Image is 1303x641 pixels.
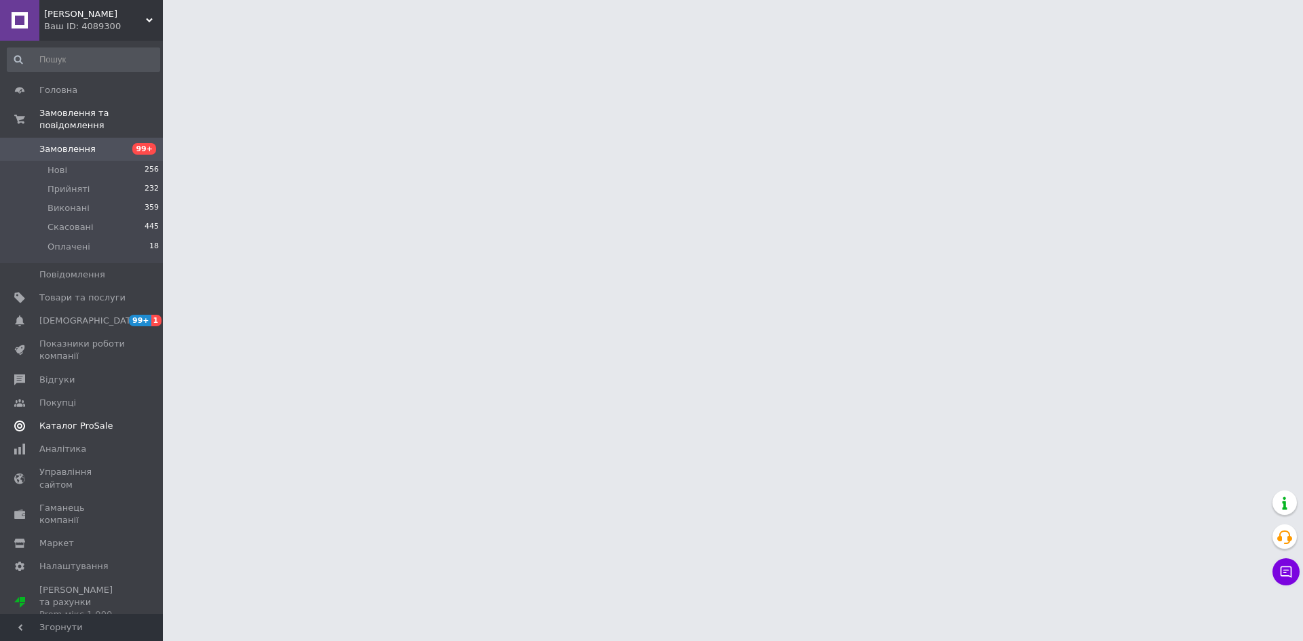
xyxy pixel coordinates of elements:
span: Каталог ProSale [39,420,113,432]
span: 18 [149,241,159,253]
span: Покупці [39,397,76,409]
span: 99+ [129,315,151,326]
input: Пошук [7,47,160,72]
span: Маркет [39,537,74,549]
span: Відгуки [39,374,75,386]
span: Оплачені [48,241,90,253]
span: [PERSON_NAME] та рахунки [39,584,126,621]
span: Аналітика [39,443,86,455]
span: 256 [145,164,159,176]
span: Гаманець компанії [39,502,126,526]
div: Ваш ID: 4089300 [44,20,163,33]
span: Товари та послуги [39,292,126,304]
span: Управління сайтом [39,466,126,490]
span: 445 [145,221,159,233]
span: 232 [145,183,159,195]
div: Prom мікс 1 000 [39,608,126,621]
span: Замовлення [39,143,96,155]
span: Головна [39,84,77,96]
span: Прийняті [48,183,90,195]
span: Налаштування [39,560,109,572]
span: Повідомлення [39,269,105,281]
span: [DEMOGRAPHIC_DATA] [39,315,140,327]
span: 1 [151,315,162,326]
span: Виконані [48,202,90,214]
span: 99+ [132,143,156,155]
span: Замовлення та повідомлення [39,107,163,132]
span: Скасовані [48,221,94,233]
span: Swayze [44,8,146,20]
span: Показники роботи компанії [39,338,126,362]
span: Нові [48,164,67,176]
button: Чат з покупцем [1272,558,1300,585]
span: 359 [145,202,159,214]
